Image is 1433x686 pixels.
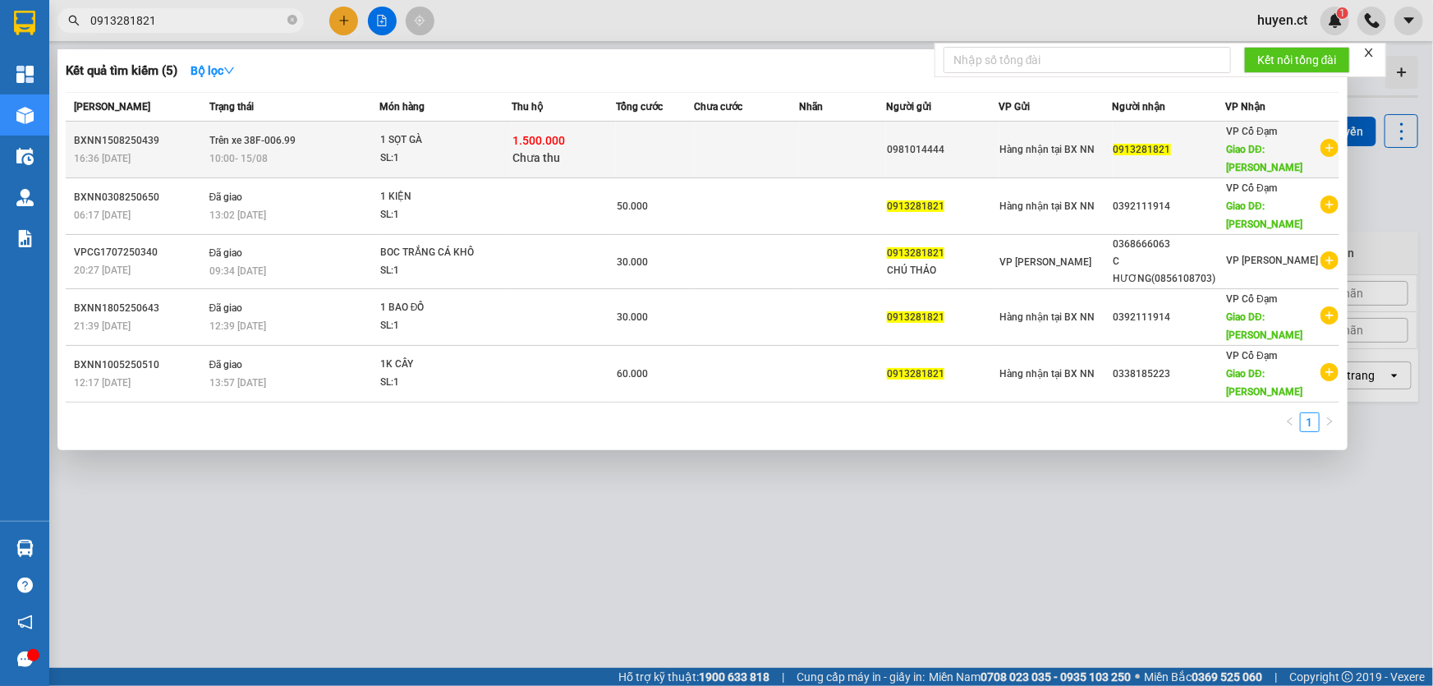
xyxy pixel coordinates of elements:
[380,188,503,206] div: 1 KIỆN
[74,153,131,164] span: 16:36 [DATE]
[380,356,503,374] div: 1K CÂY
[74,357,204,374] div: BXNN1005250510
[209,359,243,371] span: Đã giao
[887,262,999,279] div: CHÚ THẢO
[887,368,944,380] span: 0913281821
[74,300,204,317] div: BXNN1805250643
[1257,51,1337,69] span: Kết nối tổng đài
[1227,311,1303,341] span: Giao DĐ: [PERSON_NAME]
[16,66,34,83] img: dashboard-icon
[1244,47,1350,73] button: Kết nối tổng đài
[1227,293,1278,305] span: VP Cổ Đạm
[380,131,503,150] div: 1 SỌT GÀ
[16,148,34,165] img: warehouse-icon
[209,302,243,314] span: Đã giao
[177,58,248,84] button: Bộ lọcdown
[1320,363,1339,381] span: plus-circle
[379,101,425,113] span: Món hàng
[1227,182,1278,194] span: VP Cổ Đạm
[16,230,34,247] img: solution-icon
[287,13,297,29] span: close-circle
[1363,47,1375,58] span: close
[1325,417,1334,426] span: right
[287,15,297,25] span: close-circle
[17,651,33,667] span: message
[16,540,34,557] img: warehouse-icon
[616,101,663,113] span: Tổng cước
[512,134,565,147] span: 1.500.000
[1000,368,1095,380] span: Hàng nhận tại BX NN
[74,377,131,389] span: 12:17 [DATE]
[1114,144,1171,155] span: 0913281821
[74,189,204,206] div: BXNN0308250650
[1114,236,1225,253] div: 0368666063
[380,299,503,317] div: 1 BAO ĐỒ
[74,244,204,261] div: VPCG1707250340
[209,135,296,146] span: Trên xe 38F-006.99
[999,101,1031,113] span: VP Gửi
[617,368,648,380] span: 60.000
[617,200,648,212] span: 50.000
[209,153,268,164] span: 10:00 - 15/08
[1114,366,1225,383] div: 0338185223
[380,317,503,335] div: SL: 1
[1320,196,1339,214] span: plus-circle
[887,311,944,323] span: 0913281821
[617,311,648,323] span: 30.000
[380,374,503,392] div: SL: 1
[1114,309,1225,326] div: 0392111914
[380,150,503,168] div: SL: 1
[1227,144,1303,173] span: Giao DĐ: [PERSON_NAME]
[74,132,204,150] div: BXNN1508250439
[16,107,34,124] img: warehouse-icon
[1320,251,1339,269] span: plus-circle
[886,101,931,113] span: Người gửi
[14,11,35,35] img: logo-vxr
[209,265,266,277] span: 09:34 [DATE]
[1320,139,1339,157] span: plus-circle
[74,209,131,221] span: 06:17 [DATE]
[695,101,743,113] span: Chưa cước
[74,101,150,113] span: [PERSON_NAME]
[223,65,235,76] span: down
[209,377,266,389] span: 13:57 [DATE]
[1320,412,1339,432] li: Next Page
[887,247,944,259] span: 0913281821
[209,191,243,203] span: Đã giao
[17,578,33,593] span: question-circle
[380,262,503,280] div: SL: 1
[209,101,254,113] span: Trạng thái
[1227,368,1303,398] span: Giao DĐ: [PERSON_NAME]
[209,209,266,221] span: 13:02 [DATE]
[1000,144,1095,155] span: Hàng nhận tại BX NN
[1227,200,1303,230] span: Giao DĐ: [PERSON_NAME]
[887,200,944,212] span: 0913281821
[66,62,177,80] h3: Kết quả tìm kiếm ( 5 )
[191,64,235,77] strong: Bộ lọc
[1320,412,1339,432] button: right
[512,151,560,164] span: Chưa thu
[1226,101,1266,113] span: VP Nhận
[1301,413,1319,431] a: 1
[944,47,1231,73] input: Nhập số tổng đài
[1320,306,1339,325] span: plus-circle
[1114,198,1225,215] div: 0392111914
[74,320,131,332] span: 21:39 [DATE]
[380,206,503,224] div: SL: 1
[1300,412,1320,432] li: 1
[68,15,80,26] span: search
[1285,417,1295,426] span: left
[617,256,648,268] span: 30.000
[1113,101,1166,113] span: Người nhận
[74,265,131,276] span: 20:27 [DATE]
[512,101,543,113] span: Thu hộ
[1000,200,1095,212] span: Hàng nhận tại BX NN
[1280,412,1300,432] button: left
[1227,255,1319,266] span: VP [PERSON_NAME]
[1000,311,1095,323] span: Hàng nhận tại BX NN
[1227,350,1278,361] span: VP Cổ Đạm
[1000,256,1092,268] span: VP [PERSON_NAME]
[1280,412,1300,432] li: Previous Page
[1227,126,1278,137] span: VP Cổ Đạm
[1114,253,1225,288] div: C HƯƠNG(0856108703)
